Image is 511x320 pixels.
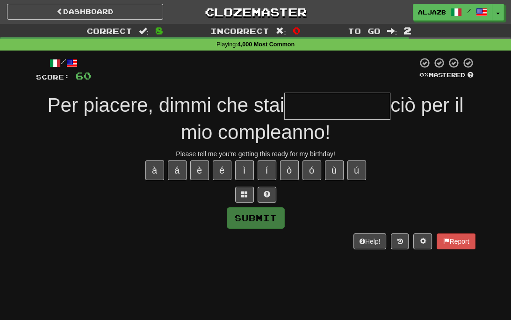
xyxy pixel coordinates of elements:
[387,27,397,35] span: :
[235,187,254,203] button: Switch sentence to multiple choice alt+p
[347,160,366,180] button: ú
[419,71,429,79] span: 0 %
[391,233,409,249] button: Round history (alt+y)
[413,4,492,21] a: AljazB /
[258,160,276,180] button: í
[190,160,209,180] button: è
[155,25,163,36] span: 8
[437,233,475,249] button: Report
[48,94,285,116] span: Per piacere, dimmi che stai
[36,57,91,69] div: /
[145,160,164,180] button: à
[403,25,411,36] span: 2
[36,73,70,81] span: Score:
[177,4,333,20] a: Clozemaster
[467,7,471,14] span: /
[210,26,269,36] span: Incorrect
[168,160,187,180] button: á
[325,160,344,180] button: ù
[86,26,132,36] span: Correct
[213,160,231,180] button: é
[348,26,381,36] span: To go
[293,25,301,36] span: 0
[235,160,254,180] button: ì
[227,207,285,229] button: Submit
[280,160,299,180] button: ò
[276,27,286,35] span: :
[302,160,321,180] button: ó
[417,71,475,80] div: Mastered
[7,4,163,20] a: Dashboard
[75,70,91,81] span: 60
[353,233,387,249] button: Help!
[258,187,276,203] button: Single letter hint - you only get 1 per sentence and score half the points! alt+h
[418,8,446,16] span: AljazB
[238,41,295,48] strong: 4,000 Most Common
[36,149,475,159] div: Please tell me you're getting this ready for my birthday!
[139,27,149,35] span: :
